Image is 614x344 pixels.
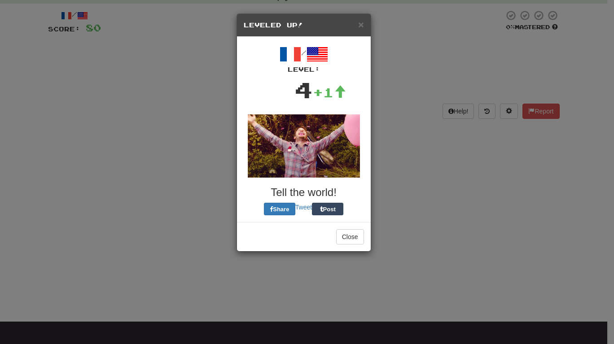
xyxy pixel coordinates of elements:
[336,229,364,244] button: Close
[358,19,364,30] span: ×
[244,187,364,198] h3: Tell the world!
[358,20,364,29] button: Close
[264,203,295,215] button: Share
[295,204,312,211] a: Tweet
[248,114,360,178] img: andy-72a9b47756ecc61a9f6c0ef31017d13e025550094338bf53ee1bb5849c5fd8eb.gif
[244,21,364,30] h5: Leveled Up!
[312,203,343,215] button: Post
[313,83,346,101] div: +1
[294,74,313,105] div: 4
[244,44,364,74] div: /
[244,65,364,74] div: Level:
